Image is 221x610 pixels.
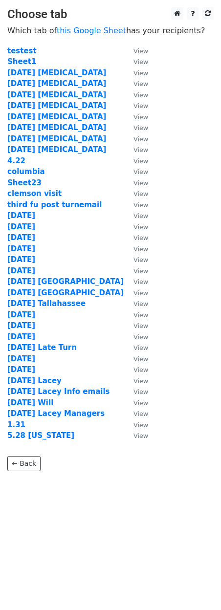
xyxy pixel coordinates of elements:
a: [DATE] [7,211,35,220]
a: 4.22 [7,156,25,165]
a: [DATE] Lacey Managers [7,409,105,418]
a: View [124,211,148,220]
a: ← Back [7,456,41,471]
a: View [124,222,148,231]
a: [DATE] [7,233,35,242]
a: [DATE] Tallahassee [7,299,86,308]
a: Sheet1 [7,57,36,66]
a: View [124,145,148,154]
a: this Google Sheet [57,26,126,35]
a: View [124,112,148,121]
a: View [124,299,148,308]
a: clemson visit [7,189,62,198]
a: [DATE] [MEDICAL_DATA] [7,101,106,110]
small: View [133,432,148,439]
a: View [124,376,148,385]
small: View [133,267,148,275]
small: View [133,102,148,109]
strong: testest [7,46,37,55]
small: View [133,113,148,121]
small: View [133,289,148,297]
a: View [124,398,148,407]
a: View [124,134,148,143]
small: View [133,124,148,131]
a: View [124,266,148,275]
strong: [DATE] [MEDICAL_DATA] [7,112,106,121]
small: View [133,135,148,143]
a: View [124,420,148,429]
strong: third fu post turnemail [7,200,102,209]
small: View [133,344,148,351]
small: View [133,58,148,65]
a: [DATE] [7,321,35,330]
a: [DATE] [7,244,35,253]
a: [DATE] Will [7,398,53,407]
small: View [133,201,148,209]
a: [DATE] [7,255,35,264]
a: [DATE] [7,222,35,231]
small: View [133,377,148,385]
a: [DATE] [GEOGRAPHIC_DATA] [7,288,124,297]
small: View [133,212,148,219]
a: View [124,200,148,209]
a: View [124,233,148,242]
strong: [DATE] [MEDICAL_DATA] [7,68,106,77]
a: Sheet23 [7,178,42,187]
strong: [DATE] [MEDICAL_DATA] [7,134,106,143]
a: View [124,409,148,418]
strong: [DATE] Lacey [7,376,62,385]
a: View [124,90,148,99]
a: View [124,332,148,341]
small: View [133,355,148,363]
a: View [124,167,148,176]
small: View [133,410,148,417]
small: View [133,245,148,253]
a: [DATE] [MEDICAL_DATA] [7,123,106,132]
small: View [133,69,148,77]
small: View [133,256,148,263]
a: View [124,79,148,88]
a: View [124,156,148,165]
a: [DATE] [7,310,35,319]
small: View [133,179,148,187]
strong: [DATE] [MEDICAL_DATA] [7,79,106,88]
a: 1.31 [7,420,25,429]
small: View [133,157,148,165]
small: View [133,366,148,373]
a: View [124,431,148,440]
small: View [133,80,148,87]
a: [DATE] Lacey Info emails [7,387,110,396]
a: [DATE] [7,266,35,275]
a: [DATE] [7,354,35,363]
a: [DATE] [7,332,35,341]
a: View [124,387,148,396]
small: View [133,146,148,153]
a: [DATE] Late Turn [7,343,77,352]
small: View [133,278,148,285]
strong: [DATE] [MEDICAL_DATA] [7,90,106,99]
a: View [124,354,148,363]
small: View [133,91,148,99]
a: [DATE] [7,365,35,374]
small: View [133,168,148,175]
a: View [124,101,148,110]
a: [DATE] [GEOGRAPHIC_DATA] [7,277,124,286]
